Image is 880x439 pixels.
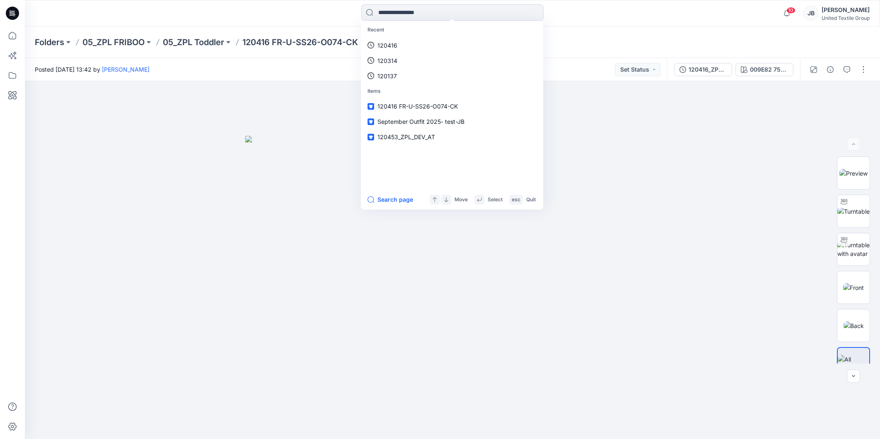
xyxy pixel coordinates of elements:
a: 05_ZPL Toddler [163,36,224,48]
a: [PERSON_NAME] [102,66,150,73]
p: 120314 [377,56,397,65]
a: 120416 FR-U-SS26-O074-CK [363,99,542,114]
img: Preview [839,169,868,178]
div: [PERSON_NAME] [822,5,870,15]
img: Front [843,283,864,292]
div: 120416_ZPL_DEV_RG [689,65,727,74]
span: 10 [786,7,795,14]
p: Recent [363,22,542,38]
p: esc [512,195,520,204]
p: 120137 [377,72,397,80]
button: Details [824,63,837,76]
p: 120416 [377,41,397,50]
div: United Textile Group [822,15,870,21]
span: Posted [DATE] 13:42 by [35,65,150,74]
p: Select [488,195,503,204]
span: 120453_ZPL_DEV_AT [377,133,435,140]
p: Move [455,195,468,204]
div: JB [803,6,818,21]
p: 120416 FR-U-SS26-O074-CK [242,36,358,48]
p: Items [363,84,542,99]
a: 120416 [363,38,542,53]
p: Quit [526,195,536,204]
button: Search page [367,195,413,205]
div: 009E82 755139 [750,65,788,74]
button: 009E82 755139 [735,63,793,76]
span: 120416 FR-U-SS26-O074-CK [377,103,458,110]
a: September Outfit 2025- test-JB [363,114,542,129]
a: 120314 [363,53,542,68]
span: September Outfit 2025- test-JB [377,118,464,125]
img: Turntable [837,207,870,216]
a: 05_ZPL FRIBOO [82,36,145,48]
img: Turntable with avatar [837,241,870,258]
img: Back [844,321,864,330]
a: Folders [35,36,64,48]
button: 120416_ZPL_DEV_RG [674,63,732,76]
a: 120453_ZPL_DEV_AT [363,129,542,145]
img: All colorways [838,355,869,372]
img: eyJhbGciOiJIUzI1NiIsImtpZCI6IjAiLCJzbHQiOiJzZXMiLCJ0eXAiOiJKV1QifQ.eyJkYXRhIjp7InR5cGUiOiJzdG9yYW... [245,136,660,439]
a: 120137 [363,68,542,84]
